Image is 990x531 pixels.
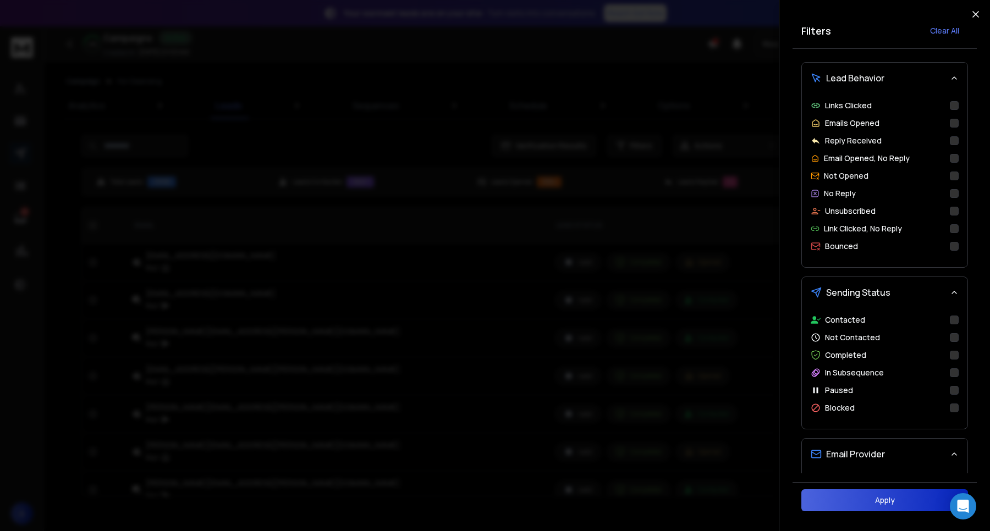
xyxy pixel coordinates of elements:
[824,153,910,164] p: Email Opened, No Reply
[826,286,890,299] span: Sending Status
[825,100,872,111] p: Links Clicked
[802,277,967,308] button: Sending Status
[802,439,967,469] button: Email Provider
[824,223,902,234] p: Link Clicked, No Reply
[825,350,866,361] p: Completed
[825,402,855,413] p: Blocked
[802,308,967,429] div: Sending Status
[802,93,967,267] div: Lead Behavior
[825,118,879,129] p: Emails Opened
[802,63,967,93] button: Lead Behavior
[826,447,885,461] span: Email Provider
[825,206,876,217] p: Unsubscribed
[950,493,976,519] div: Open Intercom Messenger
[826,71,884,85] span: Lead Behavior
[825,314,865,325] p: Contacted
[801,23,831,38] h2: Filters
[824,188,856,199] p: No Reply
[825,241,858,252] p: Bounced
[801,489,968,511] button: Apply
[921,20,968,42] button: Clear All
[825,332,880,343] p: Not Contacted
[825,385,853,396] p: Paused
[824,170,868,181] p: Not Opened
[825,135,882,146] p: Reply Received
[825,367,884,378] p: In Subsequence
